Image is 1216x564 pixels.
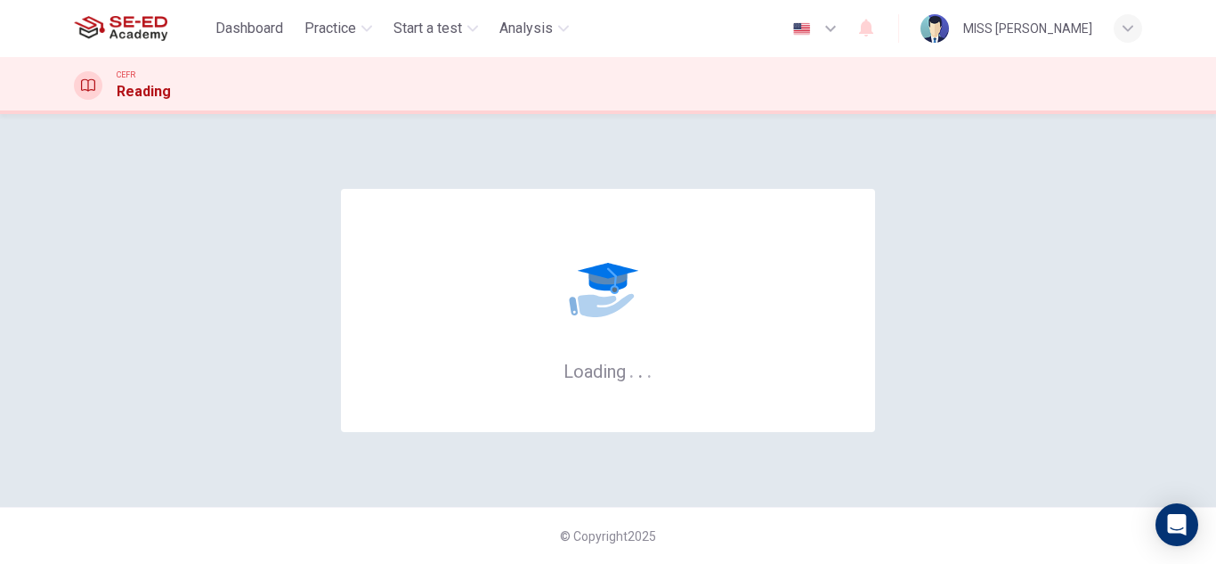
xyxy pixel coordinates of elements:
[492,12,576,45] button: Analysis
[646,355,653,384] h6: .
[74,11,167,46] img: SE-ED Academy logo
[628,355,635,384] h6: .
[117,69,135,81] span: CEFR
[920,14,949,43] img: Profile picture
[563,359,653,382] h6: Loading
[215,18,283,39] span: Dashboard
[499,18,553,39] span: Analysis
[790,22,813,36] img: en
[74,11,208,46] a: SE-ED Academy logo
[1155,503,1198,546] div: Open Intercom Messenger
[208,12,290,45] button: Dashboard
[386,12,485,45] button: Start a test
[637,355,644,384] h6: .
[963,18,1092,39] div: MISS [PERSON_NAME]
[304,18,356,39] span: Practice
[560,529,656,544] span: © Copyright 2025
[393,18,462,39] span: Start a test
[117,81,171,102] h1: Reading
[297,12,379,45] button: Practice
